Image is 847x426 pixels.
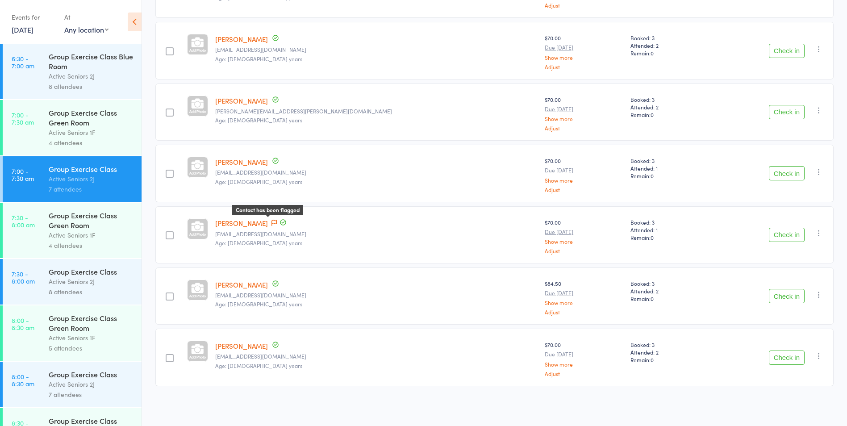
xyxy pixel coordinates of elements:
[3,156,142,202] a: 7:00 -7:30 amGroup Exercise ClassActive Seniors 2J7 attendees
[215,353,538,359] small: jgwyllie@bigpond.net.au
[49,333,134,343] div: Active Seniors 1F
[215,116,302,124] span: Age: [DEMOGRAPHIC_DATA] years
[215,341,268,351] a: [PERSON_NAME]
[49,313,134,333] div: Group Exercise Class Green Room
[651,356,654,363] span: 0
[49,184,134,194] div: 7 attendees
[64,10,108,25] div: At
[215,108,538,114] small: bob.mackenzie@bigpond.com
[49,164,134,174] div: Group Exercise Class
[12,55,34,69] time: 6:30 - 7:00 am
[3,100,142,155] a: 7:00 -7:30 amGroup Exercise Class Green RoomActive Seniors 1F4 attendees
[545,44,623,50] small: Due [DATE]
[215,362,302,369] span: Age: [DEMOGRAPHIC_DATA] years
[12,317,34,331] time: 8:00 - 8:30 am
[49,81,134,92] div: 8 attendees
[545,361,623,367] a: Show more
[630,287,707,295] span: Attended: 2
[630,42,707,49] span: Attended: 2
[630,157,707,164] span: Booked: 3
[12,167,34,182] time: 7:00 - 7:30 am
[545,187,623,192] a: Adjust
[545,177,623,183] a: Show more
[630,280,707,287] span: Booked: 3
[630,218,707,226] span: Booked: 3
[49,240,134,251] div: 4 attendees
[545,229,623,235] small: Due [DATE]
[769,166,805,180] button: Check in
[232,205,303,215] div: Contact has been flagged
[49,267,134,276] div: Group Exercise Class
[651,49,654,57] span: 0
[12,25,33,34] a: [DATE]
[630,111,707,118] span: Remain:
[630,49,707,57] span: Remain:
[49,369,134,379] div: Group Exercise Class
[630,226,707,234] span: Attended: 1
[215,46,538,53] small: jankelett@gmail.com
[12,214,35,228] time: 7:30 - 8:00 am
[545,280,623,315] div: $84.50
[545,116,623,121] a: Show more
[769,228,805,242] button: Check in
[651,111,654,118] span: 0
[49,108,134,127] div: Group Exercise Class Green Room
[630,96,707,103] span: Booked: 3
[545,341,623,376] div: $70.00
[49,138,134,148] div: 4 attendees
[49,389,134,400] div: 7 attendees
[769,289,805,303] button: Check in
[545,157,623,192] div: $70.00
[545,300,623,305] a: Show more
[545,309,623,315] a: Adjust
[651,234,654,241] span: 0
[630,34,707,42] span: Booked: 3
[630,356,707,363] span: Remain:
[12,10,55,25] div: Events for
[49,276,134,287] div: Active Seniors 2J
[545,351,623,357] small: Due [DATE]
[545,125,623,131] a: Adjust
[215,292,538,298] small: sheapaul@hotmail.com
[12,373,34,387] time: 8:00 - 8:30 am
[545,106,623,112] small: Due [DATE]
[545,167,623,173] small: Due [DATE]
[545,96,623,131] div: $70.00
[545,64,623,70] a: Adjust
[769,351,805,365] button: Check in
[215,178,302,185] span: Age: [DEMOGRAPHIC_DATA] years
[545,54,623,60] a: Show more
[12,111,34,125] time: 7:00 - 7:30 am
[49,379,134,389] div: Active Seniors 2J
[215,169,538,175] small: margmid@gmail.com
[49,287,134,297] div: 8 attendees
[545,290,623,296] small: Due [DATE]
[769,105,805,119] button: Check in
[215,231,538,237] small: middletonjmck@gmail.com
[545,248,623,254] a: Adjust
[630,295,707,302] span: Remain:
[215,157,268,167] a: [PERSON_NAME]
[3,362,142,407] a: 8:00 -8:30 amGroup Exercise ClassActive Seniors 2J7 attendees
[49,51,134,71] div: Group Exercise Class Blue Room
[215,239,302,246] span: Age: [DEMOGRAPHIC_DATA] years
[49,230,134,240] div: Active Seniors 1F
[545,218,623,254] div: $70.00
[64,25,108,34] div: Any location
[630,341,707,348] span: Booked: 3
[215,300,302,308] span: Age: [DEMOGRAPHIC_DATA] years
[545,34,623,69] div: $70.00
[630,348,707,356] span: Attended: 2
[545,371,623,376] a: Adjust
[49,71,134,81] div: Active Seniors 2J
[49,210,134,230] div: Group Exercise Class Green Room
[651,172,654,180] span: 0
[49,174,134,184] div: Active Seniors 2J
[545,2,623,8] a: Adjust
[215,96,268,105] a: [PERSON_NAME]
[630,164,707,172] span: Attended: 1
[49,343,134,353] div: 5 attendees
[630,234,707,241] span: Remain:
[3,203,142,258] a: 7:30 -8:00 amGroup Exercise Class Green RoomActive Seniors 1F4 attendees
[630,172,707,180] span: Remain:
